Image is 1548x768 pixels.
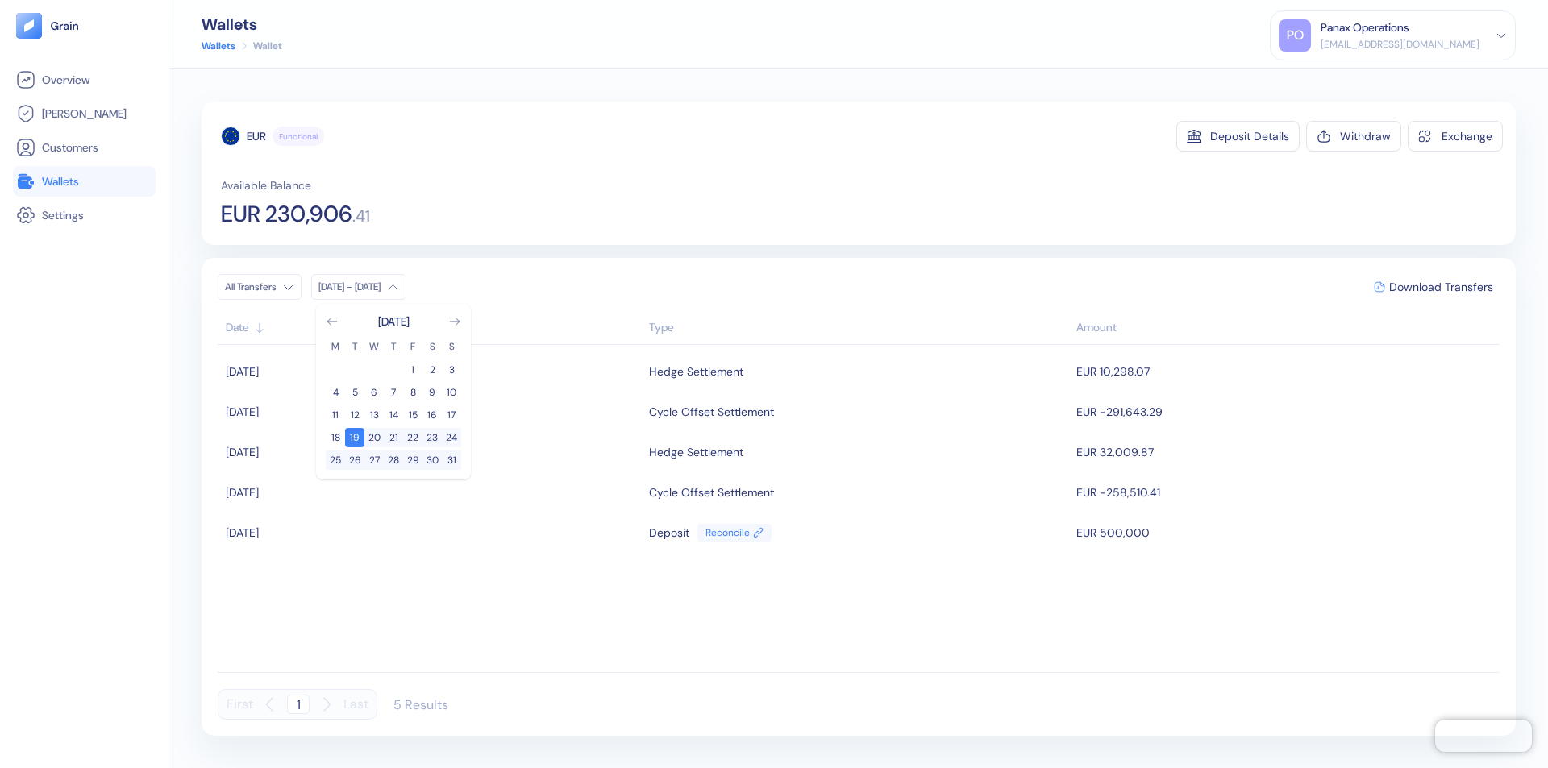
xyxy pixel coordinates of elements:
[1072,513,1500,553] td: EUR 500,000
[279,131,318,143] span: Functional
[697,524,772,542] a: Reconcile
[42,106,127,122] span: [PERSON_NAME]
[326,428,345,447] button: 18
[649,319,1068,336] div: Sort ascending
[448,315,461,328] button: Go to next month
[649,398,774,426] div: Cycle Offset Settlement
[442,360,461,380] button: 3
[1072,472,1500,513] td: EUR -258,510.41
[1176,121,1300,152] button: Deposit Details
[384,339,403,354] th: Thursday
[422,405,442,425] button: 16
[345,405,364,425] button: 12
[1072,432,1500,472] td: EUR 32,009.87
[384,405,403,425] button: 14
[202,16,282,32] div: Wallets
[1408,121,1503,152] button: Exchange
[403,339,422,354] th: Friday
[364,383,384,402] button: 6
[1072,351,1500,392] td: EUR 10,298.07
[326,383,345,402] button: 4
[16,172,152,191] a: Wallets
[649,519,689,546] div: Deposit
[649,479,774,506] div: Cycle Offset Settlement
[345,428,364,447] button: 19
[218,513,645,553] td: [DATE]
[16,70,152,89] a: Overview
[1306,121,1401,152] button: Withdraw
[227,689,253,720] button: First
[345,383,364,402] button: 5
[16,104,152,123] a: [PERSON_NAME]
[326,450,345,470] button: 25
[1076,319,1492,336] div: Sort descending
[42,207,84,223] span: Settings
[378,313,410,330] div: [DATE]
[345,339,364,354] th: Tuesday
[42,72,89,88] span: Overview
[218,472,645,513] td: [DATE]
[384,383,403,402] button: 7
[1435,720,1532,752] iframe: Chatra live chat
[1321,19,1409,36] div: Panax Operations
[16,205,152,225] a: Settings
[326,315,339,328] button: Go to previous month
[442,405,461,425] button: 17
[202,39,235,53] a: Wallets
[442,450,461,470] button: 31
[364,405,384,425] button: 13
[1389,281,1493,293] span: Download Transfers
[1210,131,1289,142] div: Deposit Details
[403,405,422,425] button: 15
[247,128,266,144] div: EUR
[403,360,422,380] button: 1
[442,428,461,447] button: 24
[403,428,422,447] button: 22
[218,392,645,432] td: [DATE]
[442,339,461,354] th: Sunday
[16,13,42,39] img: logo-tablet-V2.svg
[393,696,448,713] div: 5 Results
[422,428,442,447] button: 23
[50,20,80,31] img: logo
[422,383,442,402] button: 9
[345,450,364,470] button: 26
[326,339,345,354] th: Monday
[649,358,743,385] div: Hedge Settlement
[42,173,79,189] span: Wallets
[422,450,442,470] button: 30
[42,139,98,156] span: Customers
[343,689,368,720] button: Last
[403,383,422,402] button: 8
[384,450,403,470] button: 28
[218,351,645,392] td: [DATE]
[442,383,461,402] button: 10
[364,450,384,470] button: 27
[1442,131,1492,142] div: Exchange
[1367,275,1500,299] button: Download Transfers
[318,280,381,293] div: [DATE] - [DATE]
[364,428,384,447] button: 20
[1072,392,1500,432] td: EUR -291,643.29
[403,450,422,470] button: 29
[311,274,406,300] button: [DATE] - [DATE]
[364,339,384,354] th: Wednesday
[422,360,442,380] button: 2
[221,203,352,226] span: EUR 230,906
[16,138,152,157] a: Customers
[226,319,641,336] div: Sort ascending
[218,432,645,472] td: [DATE]
[326,405,345,425] button: 11
[1340,131,1391,142] div: Withdraw
[1321,37,1479,52] div: [EMAIL_ADDRESS][DOMAIN_NAME]
[352,208,370,224] span: . 41
[649,438,743,466] div: Hedge Settlement
[422,339,442,354] th: Saturday
[1279,19,1311,52] div: PO
[221,177,311,193] span: Available Balance
[384,428,403,447] button: 21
